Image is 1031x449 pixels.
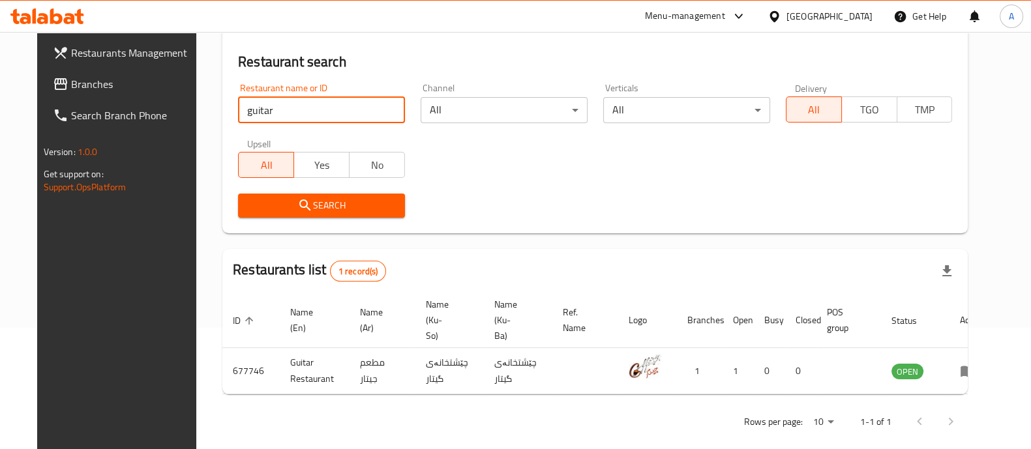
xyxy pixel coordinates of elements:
td: چێشتخانەی گیتار [415,348,484,394]
td: 1 [723,348,754,394]
span: Search Branch Phone [71,108,199,123]
span: POS group [827,304,865,336]
p: Rows per page: [743,414,802,430]
span: TMP [903,100,948,119]
td: 0 [754,348,785,394]
span: Name (Ku-So) [426,297,468,343]
th: Logo [618,293,677,348]
div: All [603,97,770,123]
span: Get support on: [44,166,104,182]
button: All [786,96,842,123]
div: [GEOGRAPHIC_DATA] [786,9,873,23]
div: Total records count [330,261,387,282]
div: Export file [931,255,963,287]
a: Search Branch Phone [42,100,209,131]
button: Yes [293,152,350,178]
td: Guitar Restaurant [280,348,350,394]
span: OPEN [891,364,923,379]
td: 0 [785,348,816,394]
input: Search for restaurant name or ID.. [238,97,405,123]
label: Upsell [247,139,271,148]
th: Branches [677,293,723,348]
span: Status [891,313,934,328]
th: Closed [785,293,816,348]
span: Ref. Name [563,304,603,336]
th: Action [949,293,994,348]
a: Support.OpsPlatform [44,179,127,196]
span: Yes [299,156,344,175]
th: Open [723,293,754,348]
th: Busy [754,293,785,348]
img: Guitar Restaurant [629,352,661,384]
td: چێشتخانەی گیتار [484,348,552,394]
span: ID [233,313,258,328]
button: Search [238,194,405,218]
span: Version: [44,143,76,160]
td: 677746 [222,348,280,394]
label: Delivery [795,83,828,93]
span: 1.0.0 [78,143,98,160]
div: Rows per page: [807,413,839,432]
button: TMP [897,96,953,123]
h2: Restaurant search [238,52,952,72]
td: 1 [677,348,723,394]
span: 1 record(s) [331,265,386,278]
span: Name (En) [290,304,334,336]
span: A [1009,9,1014,23]
span: Branches [71,76,199,92]
a: Restaurants Management [42,37,209,68]
span: No [355,156,400,175]
span: Name (Ar) [360,304,400,336]
span: Name (Ku-Ba) [494,297,537,343]
span: Restaurants Management [71,45,199,61]
button: No [349,152,405,178]
h2: Restaurants list [233,260,386,282]
button: All [238,152,294,178]
button: TGO [841,96,897,123]
span: All [244,156,289,175]
span: TGO [847,100,892,119]
td: مطعم جيتار [350,348,415,394]
span: Search [248,197,395,214]
a: Branches [42,68,209,100]
span: All [792,100,837,119]
table: enhanced table [222,293,994,394]
div: All [421,97,588,123]
div: Menu-management [645,8,725,24]
p: 1-1 of 1 [859,414,891,430]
